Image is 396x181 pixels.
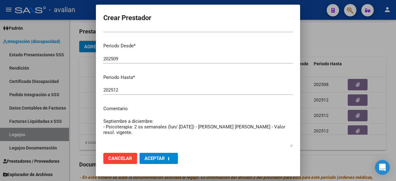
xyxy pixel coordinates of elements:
button: Cancelar [103,153,137,164]
p: Periodo Hasta [103,74,293,81]
span: Cancelar [108,156,132,161]
span: Aceptar [144,156,165,161]
h2: Crear Prestador [103,12,293,24]
p: Periodo Desde [103,42,293,50]
button: Aceptar [140,153,178,164]
p: Comentario [103,105,293,112]
div: Open Intercom Messenger [375,160,390,175]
